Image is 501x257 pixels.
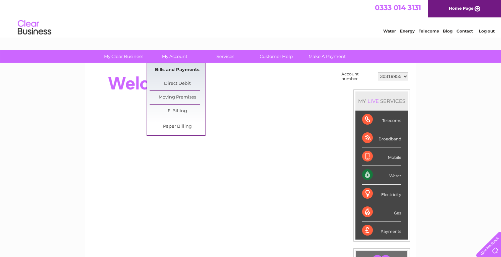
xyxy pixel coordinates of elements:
a: Bills and Payments [150,63,205,77]
a: Blog [443,28,452,34]
a: Customer Help [249,50,304,63]
div: Broadband [362,129,401,147]
img: logo.png [17,17,52,38]
a: Moving Premises [150,91,205,104]
a: 0333 014 3131 [375,3,421,12]
div: Electricity [362,185,401,203]
div: Water [362,166,401,184]
a: Water [383,28,396,34]
a: E-Billing [150,105,205,118]
div: Clear Business is a trading name of Verastar Limited (registered in [GEOGRAPHIC_DATA] No. 3667643... [93,4,409,33]
div: Payments [362,221,401,240]
a: Telecoms [419,28,439,34]
a: Energy [400,28,415,34]
a: Paper Billing [150,120,205,133]
a: Log out [479,28,495,34]
a: My Account [147,50,202,63]
a: My Clear Business [96,50,151,63]
div: Mobile [362,147,401,166]
a: Services [198,50,253,63]
div: Telecoms [362,111,401,129]
a: Contact [456,28,473,34]
a: Direct Debit [150,77,205,90]
div: Gas [362,203,401,221]
a: Make A Payment [300,50,355,63]
td: Account number [340,70,376,83]
div: MY SERVICES [355,91,408,111]
div: LIVE [366,98,380,104]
